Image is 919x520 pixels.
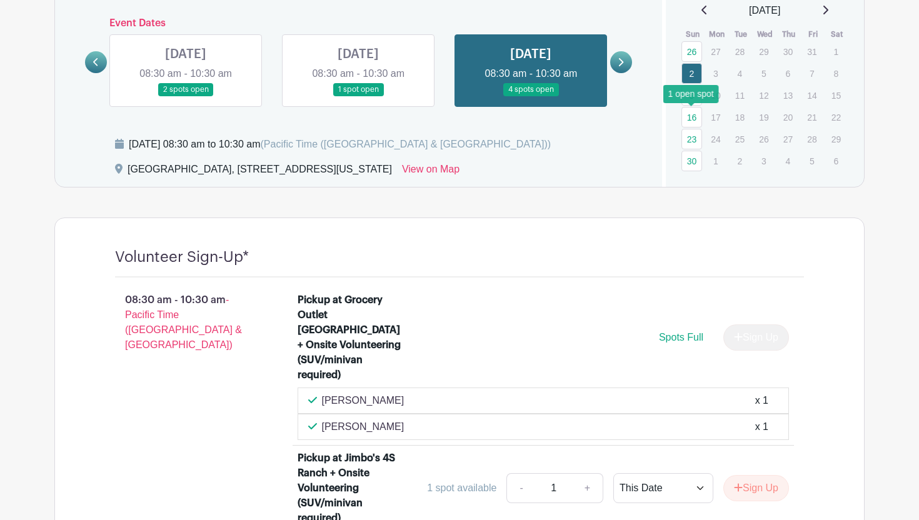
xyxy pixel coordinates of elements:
p: 19 [753,107,774,127]
p: 2 [730,151,750,171]
p: 24 [705,129,726,149]
p: 17 [705,107,726,127]
p: 1 [826,42,846,61]
th: Sun [681,28,705,41]
p: 3 [753,151,774,171]
th: Mon [705,28,729,41]
div: x 1 [755,419,768,434]
a: View on Map [402,162,459,182]
p: 08:30 am - 10:30 am [95,287,278,357]
span: (Pacific Time ([GEOGRAPHIC_DATA] & [GEOGRAPHIC_DATA])) [260,139,551,149]
th: Thu [777,28,801,41]
a: 23 [681,129,702,149]
p: 1 [705,151,726,171]
p: 25 [730,129,750,149]
p: 28 [801,129,822,149]
p: 7 [801,64,822,83]
p: 13 [778,86,798,105]
p: 14 [801,86,822,105]
div: Pickup at Grocery Outlet [GEOGRAPHIC_DATA] + Onsite Volunteering (SUV/minivan required) [298,292,406,382]
p: 5 [753,64,774,83]
span: [DATE] [749,3,780,18]
p: 30 [778,42,798,61]
p: 22 [826,107,846,127]
p: 11 [730,86,750,105]
p: 4 [730,64,750,83]
div: x 1 [755,393,768,408]
div: [DATE] 08:30 am to 10:30 am [129,137,551,152]
p: [PERSON_NAME] [322,393,404,408]
th: Wed [753,28,777,41]
a: - [506,473,535,503]
p: 6 [778,64,798,83]
p: 21 [801,107,822,127]
a: 2 [681,63,702,84]
div: [GEOGRAPHIC_DATA], [STREET_ADDRESS][US_STATE] [128,162,392,182]
span: Spots Full [659,332,703,342]
button: Sign Up [723,475,789,501]
div: 1 spot available [427,481,496,496]
p: 27 [778,129,798,149]
p: 31 [801,42,822,61]
p: 8 [826,64,846,83]
th: Sat [825,28,850,41]
p: 15 [826,86,846,105]
p: 29 [826,129,846,149]
span: - Pacific Time ([GEOGRAPHIC_DATA] & [GEOGRAPHIC_DATA]) [125,294,242,350]
p: 27 [705,42,726,61]
p: 20 [778,107,798,127]
a: 30 [681,151,702,171]
th: Fri [801,28,825,41]
p: 26 [753,129,774,149]
a: 26 [681,41,702,62]
th: Tue [729,28,753,41]
div: 1 open spot [663,85,719,103]
p: 5 [801,151,822,171]
a: 16 [681,107,702,127]
p: 12 [753,86,774,105]
p: 28 [730,42,750,61]
p: 3 [705,64,726,83]
p: 6 [826,151,846,171]
p: [PERSON_NAME] [322,419,404,434]
a: + [572,473,603,503]
h4: Volunteer Sign-Up* [115,248,249,266]
h6: Event Dates [107,17,610,29]
p: 29 [753,42,774,61]
p: 18 [730,107,750,127]
p: 4 [778,151,798,171]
